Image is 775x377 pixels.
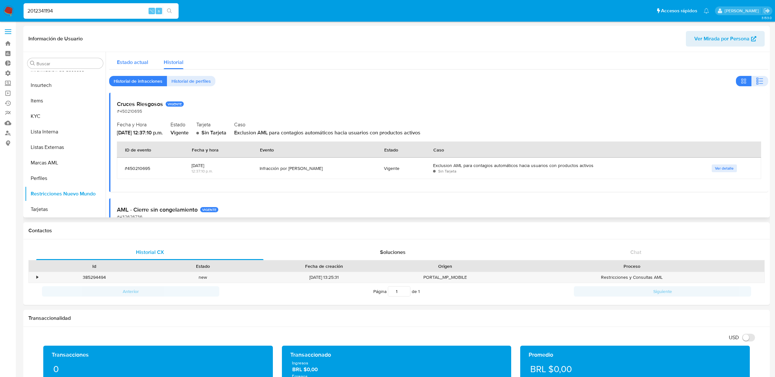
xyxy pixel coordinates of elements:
div: Id [45,263,144,269]
h1: Transaccionalidad [28,315,765,321]
button: Lista Interna [25,124,106,140]
span: Historial CX [136,248,164,256]
div: [DATE] 13:25:31 [257,272,391,283]
div: Origen [395,263,495,269]
button: Insurtech [25,78,106,93]
span: ⌥ [149,8,154,14]
button: Perfiles [25,171,106,186]
button: Listas Externas [25,140,106,155]
div: 385294494 [40,272,149,283]
span: Accesos rápidos [661,7,697,14]
button: KYC [25,109,106,124]
button: search-icon [163,6,176,16]
input: Buscar usuario o caso... [24,7,179,15]
button: Tarjetas [25,202,106,217]
span: Página de [373,286,420,297]
span: s [158,8,160,14]
div: PORTAL_MP_MOBILE [391,272,499,283]
a: Salir [763,7,770,14]
button: Ver Mirada por Persona [686,31,765,47]
h1: Información de Usuario [28,36,83,42]
div: Estado [153,263,253,269]
button: Restricciones Nuevo Mundo [25,186,106,202]
button: Items [25,93,106,109]
button: Anterior [42,286,219,297]
input: Buscar [36,61,100,67]
div: Proceso [504,263,760,269]
button: Buscar [30,61,35,66]
button: Siguiente [574,286,751,297]
span: Chat [630,248,641,256]
p: eric.malcangi@mercadolibre.com [725,8,761,14]
a: Notificaciones [704,8,709,14]
h1: Contactos [28,227,765,234]
div: new [149,272,257,283]
div: Restricciones y Consultas AML [499,272,764,283]
div: Fecha de creación [262,263,386,269]
span: Soluciones [380,248,406,256]
span: 1 [418,288,420,295]
span: Ver Mirada por Persona [694,31,749,47]
div: • [36,274,38,280]
button: Marcas AML [25,155,106,171]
